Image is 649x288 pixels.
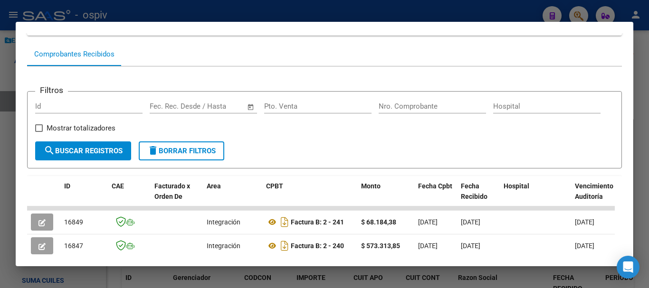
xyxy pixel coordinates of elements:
datatable-header-cell: CAE [108,176,151,218]
span: Borrar Filtros [147,147,216,155]
datatable-header-cell: Area [203,176,262,218]
strong: $ 573.313,85 [361,242,400,250]
mat-icon: delete [147,145,159,156]
datatable-header-cell: CPBT [262,176,357,218]
span: Area [207,182,221,190]
span: Mostrar totalizadores [47,122,115,134]
strong: $ 68.184,38 [361,218,396,226]
datatable-header-cell: Hospital [500,176,571,218]
datatable-header-cell: Monto [357,176,414,218]
span: Facturado x Orden De [154,182,190,201]
span: [DATE] [575,218,594,226]
button: Open calendar [246,102,257,112]
span: Buscar Registros [44,147,123,155]
datatable-header-cell: Vencimiento Auditoría [571,176,614,218]
datatable-header-cell: Fecha Recibido [457,176,500,218]
mat-icon: search [44,145,55,156]
span: Vencimiento Auditoría [575,182,613,201]
span: [DATE] [461,242,480,250]
span: ID [64,182,70,190]
i: Descargar documento [278,214,291,230]
datatable-header-cell: Facturado x Orden De [151,176,203,218]
div: Open Intercom Messenger [617,256,639,279]
strong: Factura B: 2 - 240 [291,242,344,250]
button: Buscar Registros [35,141,131,160]
span: Integración [207,218,240,226]
strong: Factura B: 2 - 241 [291,218,344,226]
h3: Filtros [35,84,68,96]
datatable-header-cell: ID [60,176,108,218]
span: [DATE] [418,242,438,250]
span: [DATE] [418,218,438,226]
input: Fecha fin [197,102,243,111]
span: Hospital [504,182,529,190]
span: 16849 [64,218,83,226]
div: Comprobantes Recibidos [34,49,115,60]
span: [DATE] [575,242,594,250]
span: Fecha Cpbt [418,182,452,190]
span: Fecha Recibido [461,182,487,201]
span: [DATE] [461,218,480,226]
span: CPBT [266,182,283,190]
span: Monto [361,182,381,190]
datatable-header-cell: Fecha Cpbt [414,176,457,218]
i: Descargar documento [278,238,291,253]
button: Borrar Filtros [139,141,224,160]
span: Integración [207,242,240,250]
input: Fecha inicio [150,102,188,111]
span: 16847 [64,242,83,250]
span: CAE [112,182,124,190]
